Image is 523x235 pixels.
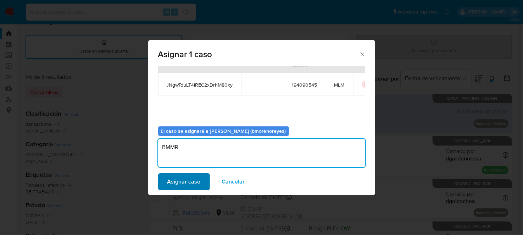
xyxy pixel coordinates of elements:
[292,82,317,88] span: 194090545
[359,51,365,57] button: Cerrar ventana
[167,174,201,190] span: Asignar caso
[148,40,375,195] div: assign-modal
[161,127,286,135] b: El caso se asignará a [PERSON_NAME] (bmorenoreyes)
[222,174,245,190] span: Cancelar
[158,50,359,59] span: Asignar 1 caso
[213,173,254,190] button: Cancelar
[362,80,370,89] button: icon-button
[167,82,233,88] span: JNgwTduLT4IREC2xDrhM80xy
[158,139,365,167] textarea: BMMR
[158,173,210,190] button: Asignar caso
[334,82,345,88] span: MLM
